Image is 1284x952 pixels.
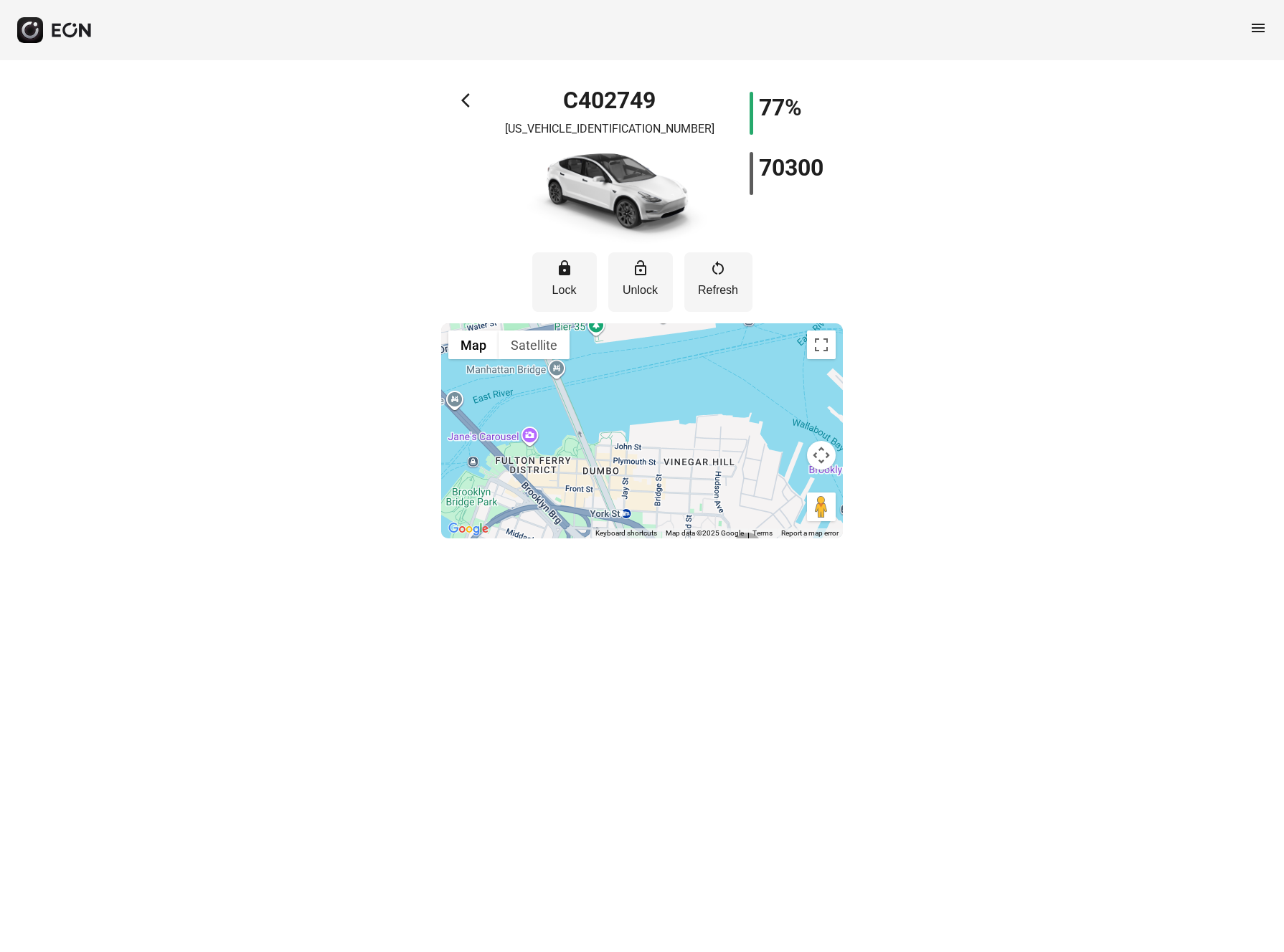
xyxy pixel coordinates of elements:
p: Lock [539,282,590,299]
a: Terms (opens in new tab) [752,529,773,537]
h1: C402749 [563,92,656,109]
span: Map data ©2025 Google [666,529,744,537]
p: [US_VEHICLE_IDENTIFICATION_NUMBER] [505,120,714,138]
button: Toggle fullscreen view [807,330,836,359]
button: Map camera controls [807,441,836,470]
button: Unlock [608,252,673,312]
button: Drag Pegman onto the map to open Street View [807,492,836,521]
button: Show street map [448,330,499,359]
button: Lock [532,252,597,312]
img: Google [445,520,492,538]
span: arrow_back_ios [461,92,478,109]
h1: 77% [759,99,802,116]
span: lock [556,260,573,277]
span: restart_alt [709,260,727,277]
p: Unlock [615,282,666,299]
span: menu [1250,19,1267,37]
img: car [509,143,710,244]
button: Show satellite imagery [499,330,570,359]
p: Refresh [691,282,745,299]
button: Keyboard shortcuts [595,528,657,538]
a: Report a map error [781,529,839,537]
button: Refresh [684,252,752,312]
h1: 70300 [759,159,823,176]
a: Open this area in Google Maps (opens a new window) [445,520,492,538]
span: lock_open [632,260,649,277]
